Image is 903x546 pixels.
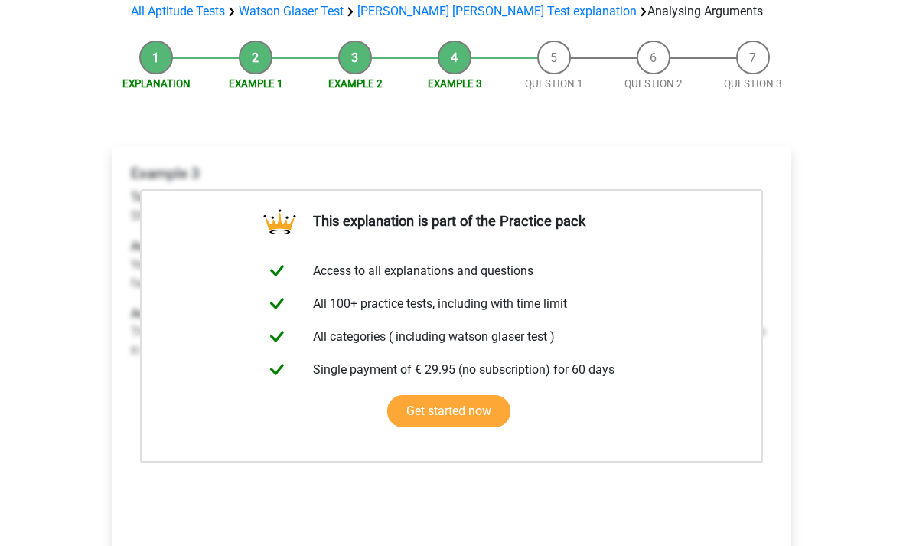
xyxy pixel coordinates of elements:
a: Watson Glaser Test [239,4,344,18]
p: This is a weak argument. The argument may be true, but it is not a logical argument for learning ... [131,305,772,360]
a: Example 3 [428,78,482,90]
a: Example 2 [328,78,383,90]
a: Question 3 [724,78,782,90]
a: Get started now [387,395,510,427]
p: Should primary schools offer young children the opportunity to learn to code? [131,188,772,225]
b: Argument [131,239,184,253]
a: Question 1 [525,78,583,90]
a: [PERSON_NAME] [PERSON_NAME] Test explanation [357,4,637,18]
b: Answer [131,306,171,321]
b: Example 3 [131,165,200,182]
a: All Aptitude Tests [131,4,225,18]
a: Example 1 [229,78,283,90]
div: Analysing Arguments [125,2,778,21]
a: Explanation [122,78,191,90]
a: Question 2 [624,78,683,90]
b: Text [131,190,154,204]
p: Yes, programming is easy to include as a teaching material in the first math exercises students a... [131,237,772,293]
